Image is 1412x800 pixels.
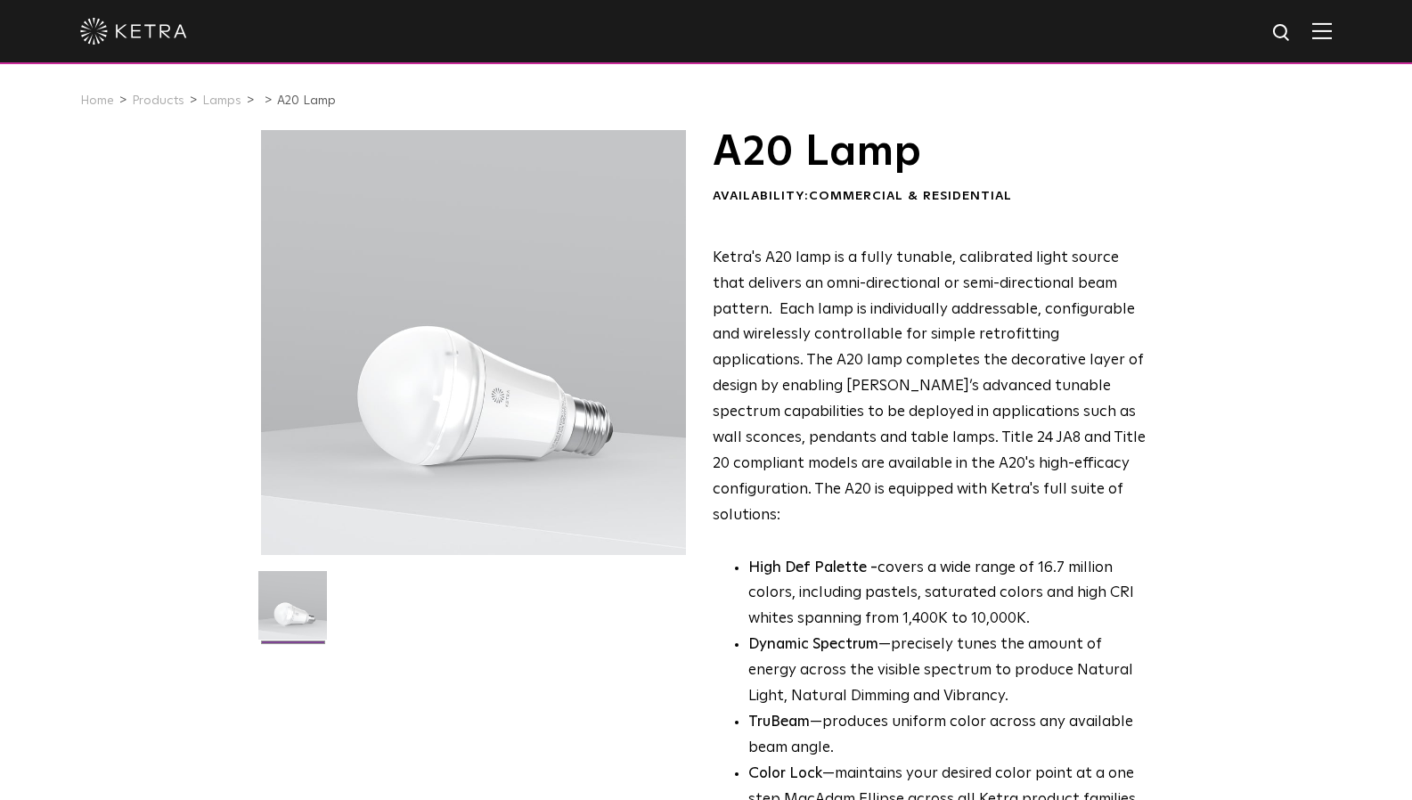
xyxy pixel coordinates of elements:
[748,633,1147,710] li: —precisely tunes the amount of energy across the visible spectrum to produce Natural Light, Natur...
[748,710,1147,762] li: —produces uniform color across any available beam angle.
[132,94,184,107] a: Products
[748,637,878,652] strong: Dynamic Spectrum
[202,94,241,107] a: Lamps
[748,714,810,730] strong: TruBeam
[809,190,1012,202] span: Commercial & Residential
[1271,22,1294,45] img: search icon
[713,188,1147,206] div: Availability:
[258,571,327,653] img: A20-Lamp-2021-Web-Square
[748,766,822,781] strong: Color Lock
[1312,22,1332,39] img: Hamburger%20Nav.svg
[748,556,1147,633] p: covers a wide range of 16.7 million colors, including pastels, saturated colors and high CRI whit...
[277,94,336,107] a: A20 Lamp
[80,18,187,45] img: ketra-logo-2019-white
[713,250,1146,523] span: Ketra's A20 lamp is a fully tunable, calibrated light source that delivers an omni-directional or...
[713,130,1147,175] h1: A20 Lamp
[80,94,114,107] a: Home
[748,560,877,576] strong: High Def Palette -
